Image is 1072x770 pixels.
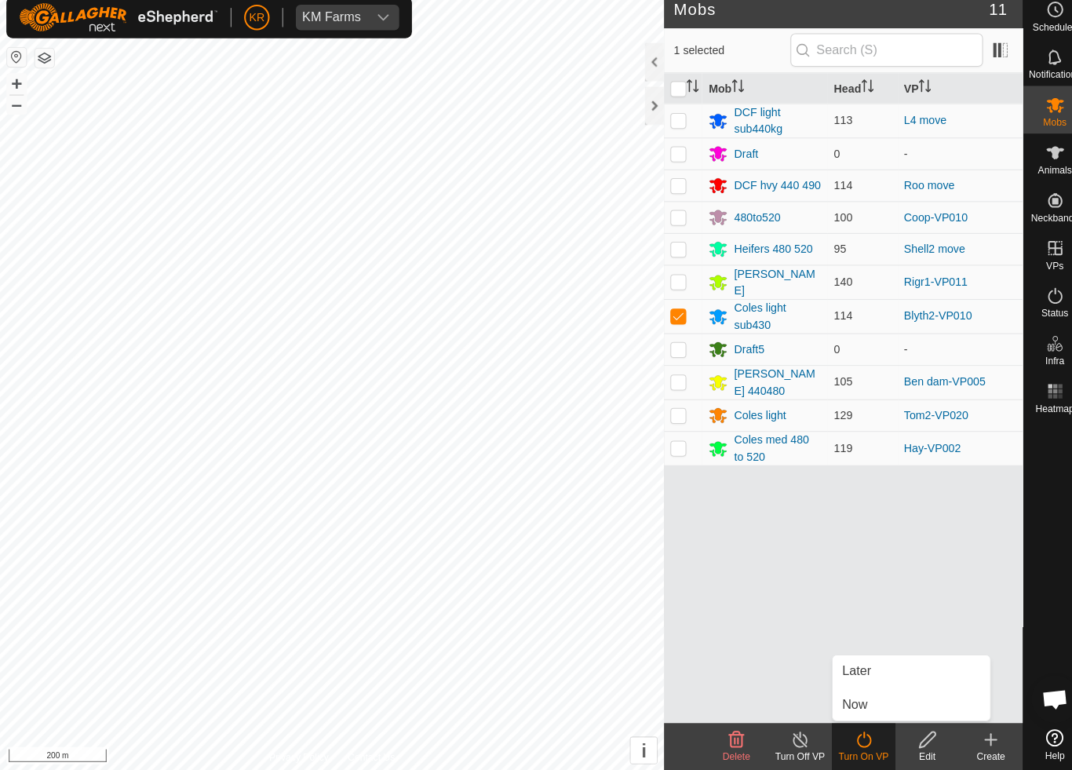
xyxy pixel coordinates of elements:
span: 1 selected [665,51,779,68]
div: Turn On VP [821,749,884,763]
a: Privacy Policy [266,750,325,764]
span: KM Farms [292,14,363,39]
div: Coles light sub430 [724,305,810,338]
div: DCF hvy 440 490 [724,184,810,201]
p-sorticon: Activate to sort [850,90,862,103]
a: Contact Us [343,750,389,764]
div: Draft [724,153,748,170]
a: Rigr1-VP011 [892,281,955,294]
span: 129 [823,413,841,425]
span: Neckbands [1017,220,1064,229]
div: Create [946,749,1009,763]
th: VP [886,82,1009,112]
div: KM Farms [298,20,356,33]
span: Schedules [1019,31,1063,41]
a: Hay-VP002 [892,445,949,458]
button: – [7,103,26,122]
div: 480to520 [724,216,770,232]
div: [PERSON_NAME] 440480 [724,370,810,403]
div: Coles med 480 to 520 [724,436,810,469]
span: VPs [1032,267,1049,276]
span: Heatmap [1022,408,1060,418]
td: - [886,145,1009,177]
a: Roo move [892,186,943,199]
a: Tom2-VP020 [892,413,956,425]
span: 100 [823,217,841,230]
li: Now [822,689,977,721]
div: Draft5 [724,346,754,363]
div: DCF light sub440kg [724,112,810,145]
span: KR [246,19,261,35]
span: 114 [823,315,841,327]
div: Heifers 480 520 [724,247,802,264]
span: Infra [1031,361,1050,370]
span: 105 [823,380,841,392]
span: 113 [823,122,841,134]
a: L4 move [892,122,935,134]
button: Map Layers [35,57,53,76]
div: dropdown trigger [363,14,394,39]
span: Animals [1024,173,1058,182]
span: Mobs [1030,126,1052,135]
span: 140 [823,281,841,294]
button: i [622,737,648,763]
td: - [886,338,1009,370]
div: Turn Off VP [758,749,821,763]
span: i [633,739,638,761]
div: Edit [884,749,946,763]
span: Status [1027,314,1054,323]
span: Help [1031,750,1051,760]
a: Shell2 move [892,249,953,261]
input: Search (S) [780,42,970,75]
span: Delete [713,750,741,761]
span: Later [831,662,859,681]
span: 0 [823,348,830,360]
span: 95 [823,249,836,261]
img: Gallagher Logo [19,13,215,41]
a: Blyth2-VP010 [892,315,960,327]
button: Reset Map [7,57,26,75]
li: Later [822,656,977,688]
span: 11 [976,7,994,31]
th: Mob [693,82,816,112]
div: [PERSON_NAME] [724,272,810,305]
div: Open chat [1018,676,1065,723]
a: Ben dam-VP005 [892,380,973,392]
span: 114 [823,186,841,199]
p-sorticon: Activate to sort [722,90,735,103]
div: Coles light [724,411,775,428]
h2: Mobs [665,9,976,28]
span: Now [831,695,856,714]
th: Head [817,82,886,112]
span: 0 [823,155,830,167]
p-sorticon: Activate to sort [677,90,690,103]
p-sorticon: Activate to sort [906,90,919,103]
a: Coop-VP010 [892,217,955,230]
span: 119 [823,445,841,458]
span: Notifications [1015,78,1067,88]
a: Help [1010,722,1072,766]
button: + [7,82,26,101]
